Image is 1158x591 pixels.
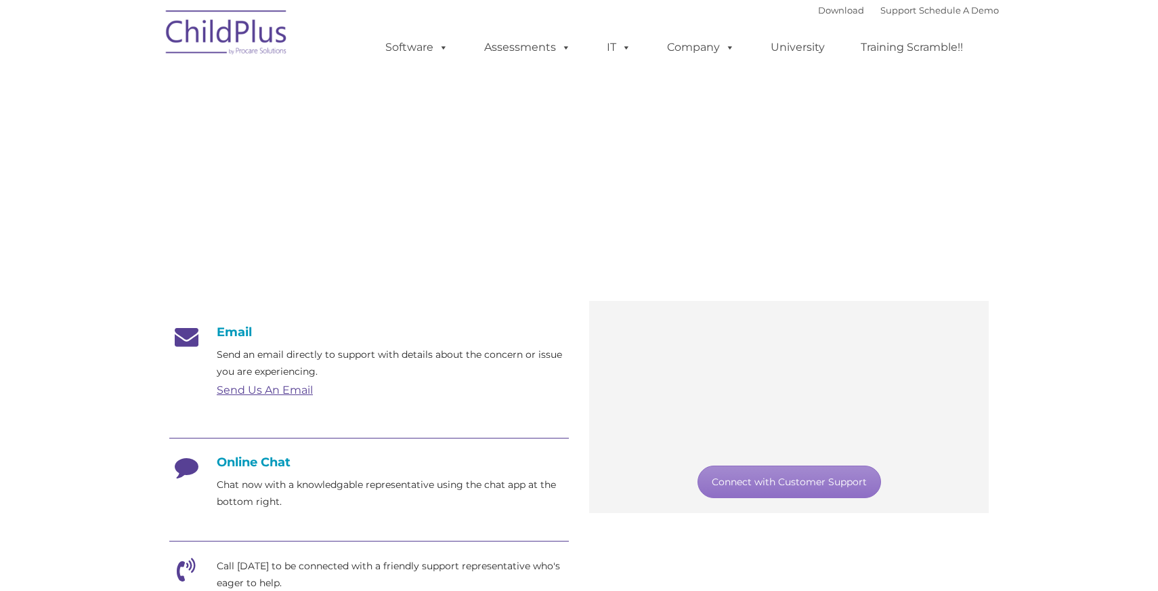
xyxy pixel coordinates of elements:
h4: Email [169,325,569,340]
a: Schedule A Demo [919,5,999,16]
font: | [818,5,999,16]
a: Training Scramble!! [847,34,977,61]
a: Support [880,5,916,16]
h4: Online Chat [169,455,569,470]
a: Connect with Customer Support [698,466,881,498]
p: Chat now with a knowledgable representative using the chat app at the bottom right. [217,476,569,510]
p: Send an email directly to support with details about the concern or issue you are experiencing. [217,346,569,380]
a: Send Us An Email [217,384,313,396]
a: University [757,34,838,61]
a: Download [818,5,864,16]
a: IT [593,34,645,61]
a: Software [372,34,462,61]
a: Company [653,34,748,61]
img: ChildPlus by Procare Solutions [159,1,295,68]
a: Assessments [471,34,584,61]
